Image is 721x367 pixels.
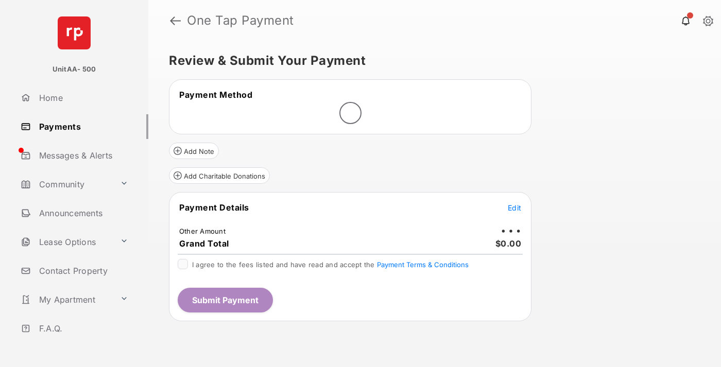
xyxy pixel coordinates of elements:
[16,201,148,225] a: Announcements
[16,287,116,312] a: My Apartment
[192,260,469,269] span: I agree to the fees listed and have read and accept the
[179,202,249,213] span: Payment Details
[179,226,226,236] td: Other Amount
[58,16,91,49] img: svg+xml;base64,PHN2ZyB4bWxucz0iaHR0cDovL3d3dy53My5vcmcvMjAwMC9zdmciIHdpZHRoPSI2NCIgaGVpZ2h0PSI2NC...
[508,203,521,212] span: Edit
[16,114,148,139] a: Payments
[16,143,148,168] a: Messages & Alerts
[16,316,148,341] a: F.A.Q.
[169,143,219,159] button: Add Note
[179,238,229,249] span: Grand Total
[495,238,522,249] span: $0.00
[169,55,692,67] h5: Review & Submit Your Payment
[169,167,270,184] button: Add Charitable Donations
[178,288,273,312] button: Submit Payment
[377,260,469,269] button: I agree to the fees listed and have read and accept the
[16,85,148,110] a: Home
[53,64,96,75] p: UnitAA- 500
[187,14,294,27] strong: One Tap Payment
[16,172,116,197] a: Community
[179,90,252,100] span: Payment Method
[16,230,116,254] a: Lease Options
[508,202,521,213] button: Edit
[16,258,148,283] a: Contact Property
